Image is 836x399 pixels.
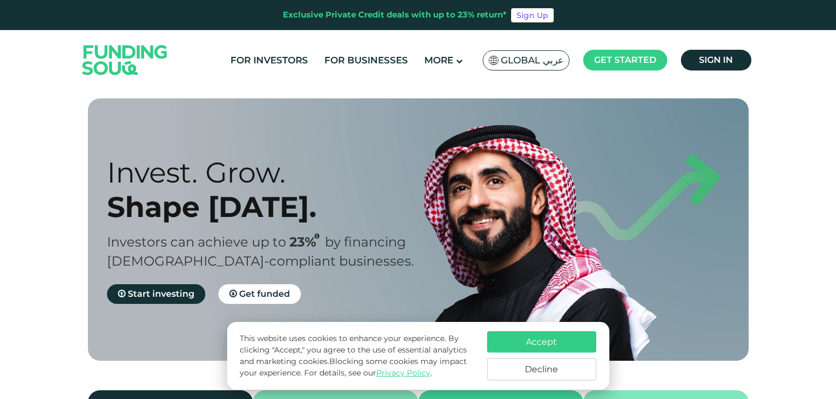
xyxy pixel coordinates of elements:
[240,356,467,378] span: Blocking some cookies may impact your experience.
[289,234,325,250] span: 23%
[594,55,656,65] span: Get started
[501,54,564,67] span: Global عربي
[699,55,733,65] span: Sign in
[107,155,437,190] div: Invest. Grow.
[218,284,301,304] a: Get funded
[322,51,411,69] a: For Businesses
[107,234,286,250] span: Investors can achieve up to
[315,233,319,239] i: 23% IRR (expected) ~ 15% Net yield (expected)
[489,56,499,65] img: SA Flag
[304,368,432,378] span: For details, see our .
[511,8,554,22] a: Sign Up
[72,32,179,87] img: Logo
[240,333,476,379] p: This website uses cookies to enhance your experience. By clicking "Accept," you agree to the use ...
[228,51,311,69] a: For Investors
[128,289,194,299] span: Start investing
[283,9,507,21] div: Exclusive Private Credit deals with up to 23% return*
[424,55,453,66] span: More
[107,190,437,224] div: Shape [DATE].
[107,284,205,304] a: Start investing
[487,358,596,380] button: Decline
[681,50,751,71] a: Sign in
[487,331,596,353] button: Accept
[239,289,290,299] span: Get funded
[376,368,430,378] a: Privacy Policy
